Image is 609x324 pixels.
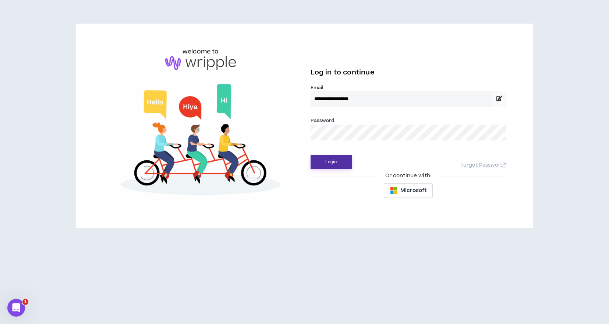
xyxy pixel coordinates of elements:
[384,183,433,198] button: Microsoft
[380,172,437,180] span: Or continue with:
[165,56,236,70] img: logo-brand.png
[183,47,219,56] h6: welcome to
[311,68,375,77] span: Log in to continue
[460,162,506,169] a: Forgot Password?
[7,299,25,317] iframe: Intercom live chat
[311,84,507,91] label: Email
[22,299,28,305] span: 1
[311,155,352,169] button: Login
[400,187,426,195] span: Microsoft
[103,77,299,205] img: Welcome to Wripple
[311,117,334,124] label: Password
